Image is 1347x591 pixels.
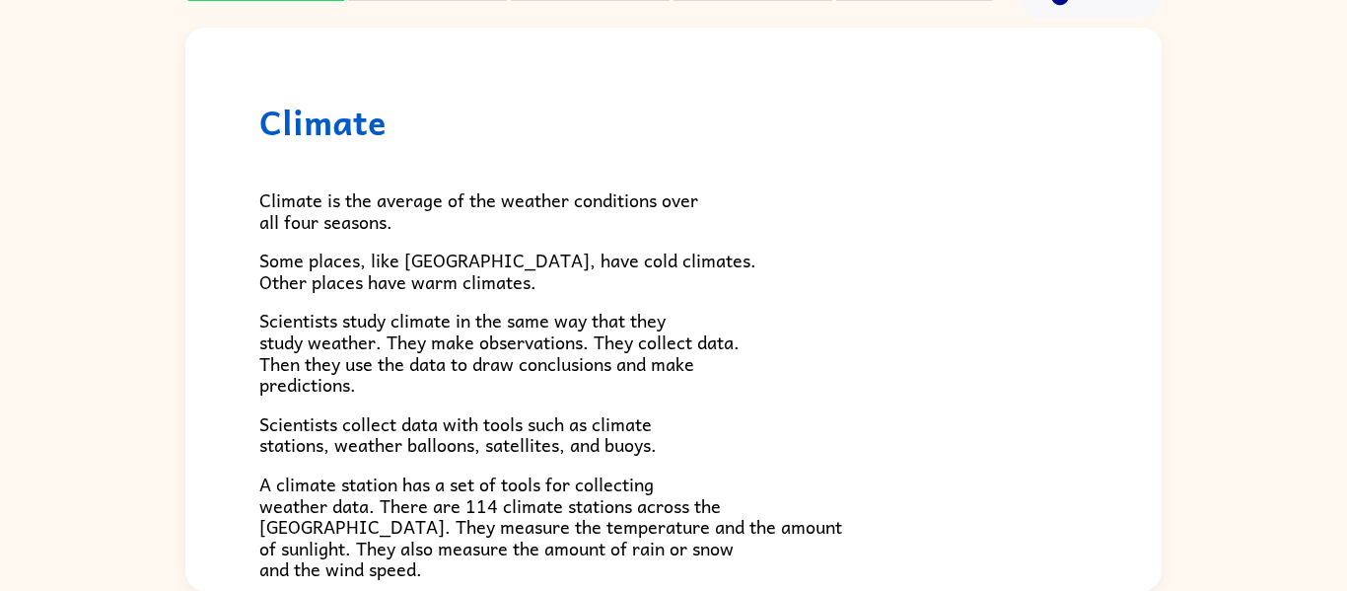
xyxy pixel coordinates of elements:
h1: Climate [259,102,1088,142]
span: Scientists collect data with tools such as climate stations, weather balloons, satellites, and bu... [259,409,657,460]
span: A climate station has a set of tools for collecting weather data. There are 114 climate stations ... [259,470,842,583]
span: Scientists study climate in the same way that they study weather. They make observations. They co... [259,306,740,399]
span: Climate is the average of the weather conditions over all four seasons. [259,185,698,236]
span: Some places, like [GEOGRAPHIC_DATA], have cold climates. Other places have warm climates. [259,246,756,296]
